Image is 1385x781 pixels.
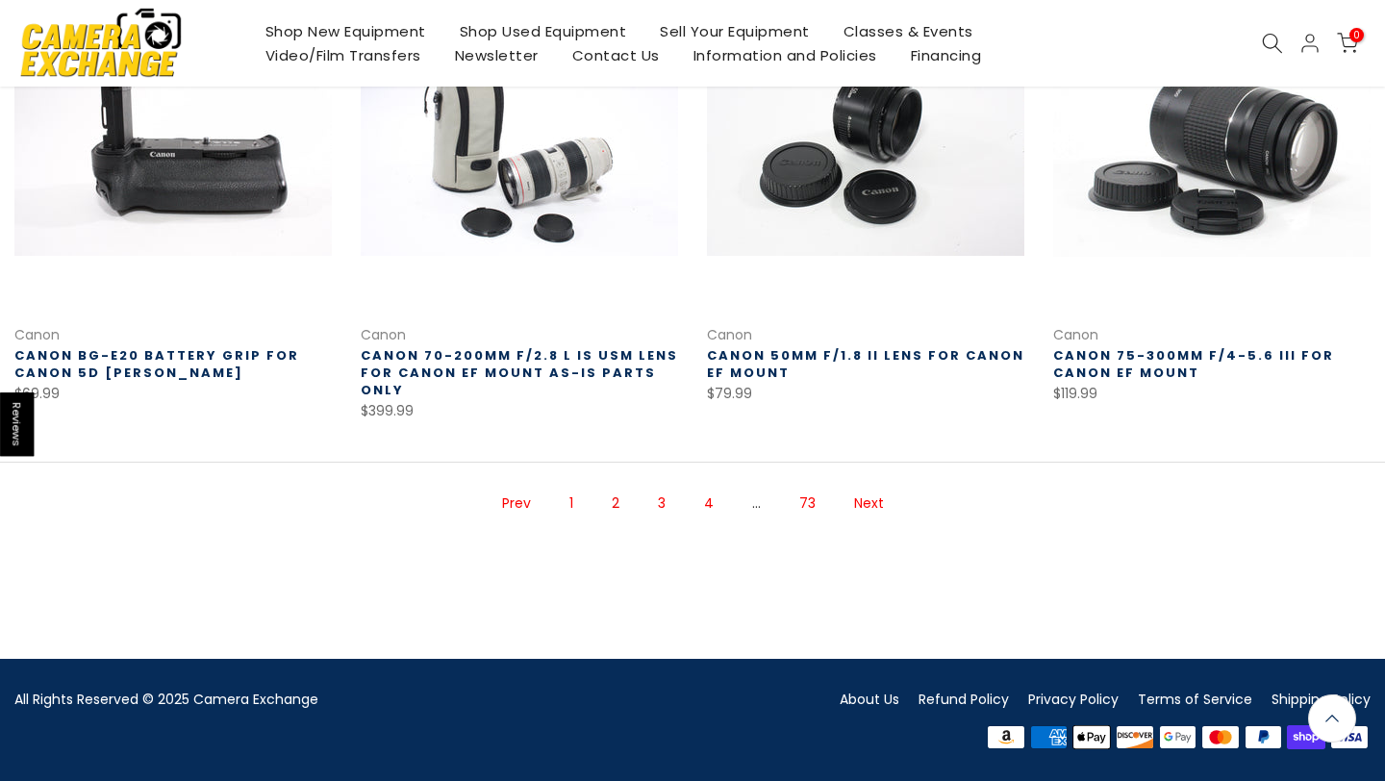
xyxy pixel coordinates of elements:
a: Canon [14,325,60,344]
img: shopify pay [1285,723,1328,752]
a: Refund Policy [919,690,1009,709]
span: 0 [1349,28,1364,42]
a: Shipping Policy [1272,690,1371,709]
a: Page 1 [560,487,583,520]
img: american express [1027,723,1070,752]
div: $79.99 [707,382,1024,406]
img: apple pay [1070,723,1114,752]
a: Next [844,487,894,520]
a: Privacy Policy [1028,690,1119,709]
img: paypal [1242,723,1285,752]
a: Page 4 [694,487,723,520]
a: Page 3 [648,487,675,520]
a: Prev [492,487,541,520]
a: Canon 75-300mm f/4-5.6 III for Canon EF Mount [1053,346,1334,382]
a: Information and Policies [676,43,894,67]
a: Canon 50mm f/1.8 II Lens for Canon EF Mount [707,346,1024,382]
a: Sell Your Equipment [643,19,827,43]
a: Shop Used Equipment [442,19,643,43]
a: Page 73 [790,487,825,520]
a: Canon [707,325,752,344]
img: visa [1327,723,1371,752]
a: Canon [361,325,406,344]
div: $69.99 [14,382,332,406]
a: Back to the top [1308,694,1356,743]
img: master [1199,723,1243,752]
div: $119.99 [1053,382,1371,406]
a: Canon BG-E20 Battery Grip for Canon 5D [PERSON_NAME] [14,346,299,382]
img: discover [1114,723,1157,752]
a: Canon [1053,325,1098,344]
a: 0 [1337,33,1358,54]
span: … [743,487,770,520]
a: Shop New Equipment [248,19,442,43]
a: Terms of Service [1138,690,1252,709]
a: About Us [840,690,899,709]
a: Canon 70-200mm f/2.8 L IS USM Lens for Canon EF Mount AS-IS Parts Only [361,346,678,399]
a: Contact Us [555,43,676,67]
img: amazon payments [985,723,1028,752]
div: All Rights Reserved © 2025 Camera Exchange [14,688,678,712]
a: Newsletter [438,43,555,67]
a: Classes & Events [826,19,990,43]
a: Video/Film Transfers [248,43,438,67]
div: $399.99 [361,399,678,423]
a: Financing [894,43,998,67]
img: google pay [1156,723,1199,752]
span: Page 2 [602,487,629,520]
